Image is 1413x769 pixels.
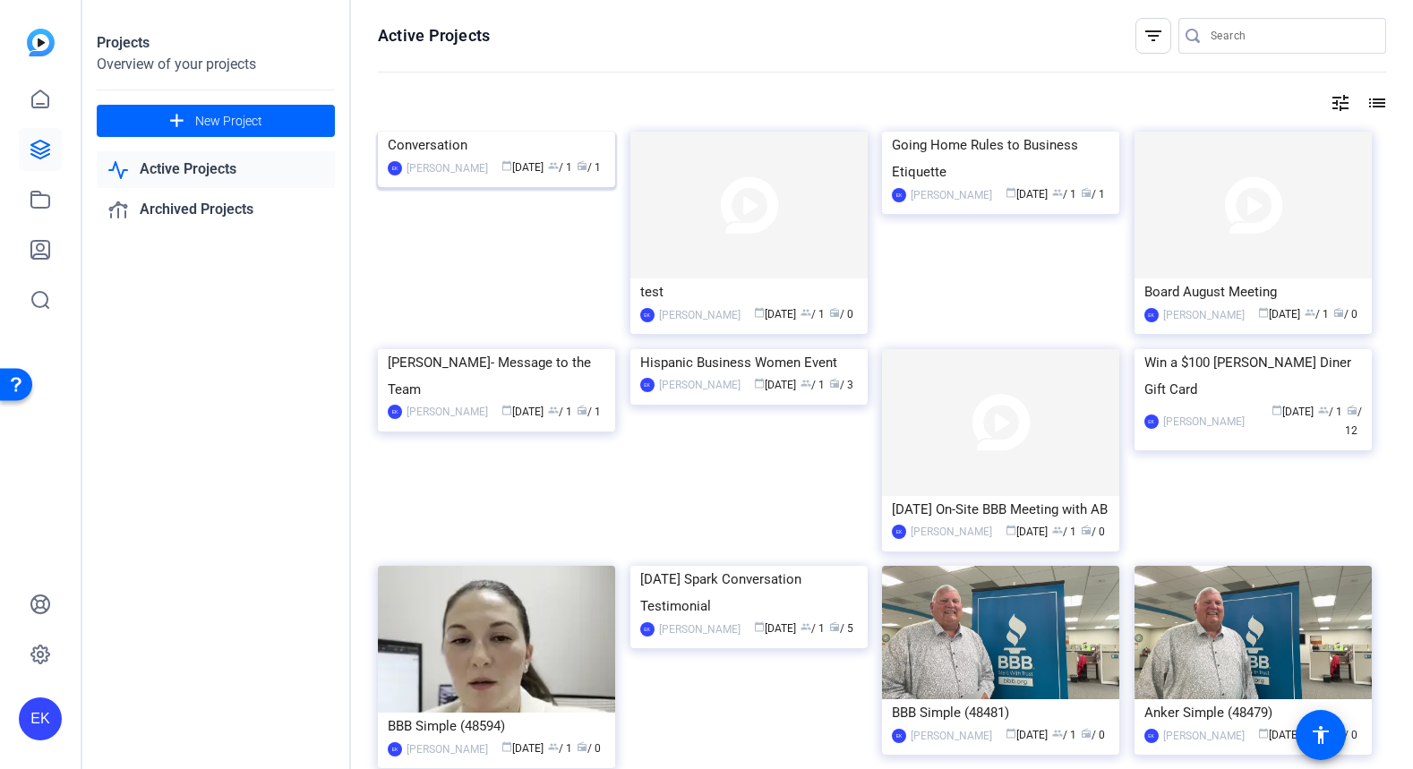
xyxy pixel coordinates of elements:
div: Overview of your projects [97,54,335,75]
span: / 0 [1081,729,1105,741]
div: Win a $100 [PERSON_NAME] Diner Gift Card [1144,349,1362,403]
span: / 1 [548,161,572,174]
span: [DATE] [1258,729,1300,741]
div: EK [388,742,402,756]
span: / 1 [548,406,572,418]
img: blue-gradient.svg [27,29,55,56]
div: [PERSON_NAME] [659,620,741,638]
span: calendar_today [1006,187,1016,198]
span: radio [1333,307,1344,318]
span: / 1 [801,379,825,391]
span: radio [577,160,587,171]
div: Anker Simple (48479) [1144,699,1362,726]
span: group [548,405,559,415]
span: [DATE] [501,742,544,755]
div: BBB Simple (48594) [388,713,605,739]
div: [PERSON_NAME] [659,306,741,324]
span: radio [1081,728,1092,739]
span: New Project [195,112,262,131]
div: [PERSON_NAME] [911,186,992,204]
span: group [1305,307,1315,318]
div: EK [388,405,402,419]
div: [PERSON_NAME] [1163,306,1245,324]
div: EK [1144,308,1159,322]
span: calendar_today [1272,405,1282,415]
span: calendar_today [754,621,765,632]
span: / 1 [801,622,825,635]
div: [PERSON_NAME] [911,727,992,745]
span: group [1052,187,1063,198]
span: calendar_today [1006,525,1016,535]
span: radio [577,741,587,752]
span: / 0 [577,742,601,755]
span: / 1 [1052,729,1076,741]
span: / 1 [548,742,572,755]
span: calendar_today [501,741,512,752]
span: [DATE] [1006,525,1048,538]
span: calendar_today [1006,728,1016,739]
span: [DATE] [754,622,796,635]
div: [PERSON_NAME]- Message to the Team [388,349,605,403]
div: test [640,278,858,305]
span: radio [1081,187,1092,198]
div: EK [388,161,402,175]
mat-icon: accessibility [1310,724,1332,746]
span: / 3 [829,379,853,391]
span: [DATE] [501,161,544,174]
span: group [801,307,811,318]
span: [DATE] [1258,308,1300,320]
div: [PERSON_NAME] [407,159,488,177]
mat-icon: add [166,110,188,132]
a: Active Projects [97,151,335,188]
span: / 0 [1333,729,1357,741]
span: group [548,741,559,752]
span: / 1 [801,308,825,320]
div: [PERSON_NAME] [659,376,741,394]
div: Going Home Rules to Business Etiquette [892,132,1109,185]
h1: Active Projects [378,25,490,47]
span: / 5 [829,622,853,635]
span: radio [829,307,840,318]
div: BBB Simple (48481) [892,699,1109,726]
div: EK [892,729,906,743]
span: group [1318,405,1329,415]
div: EK [640,378,655,392]
div: EK [1144,414,1159,429]
div: [PERSON_NAME] [1163,413,1245,431]
span: / 1 [577,161,601,174]
span: / 0 [1081,525,1105,538]
div: EK [892,525,906,539]
span: radio [1347,405,1357,415]
span: group [801,378,811,389]
div: [DATE] Spark Conversation Testimonial [640,566,858,619]
span: / 1 [1305,308,1329,320]
span: calendar_today [1258,307,1269,318]
span: [DATE] [1006,188,1048,201]
div: EK [892,188,906,202]
mat-icon: filter_list [1143,25,1164,47]
span: [DATE] [501,406,544,418]
span: calendar_today [1258,728,1269,739]
span: / 1 [1081,188,1105,201]
div: [PERSON_NAME] [407,740,488,758]
div: Board August Meeting [1144,278,1362,305]
span: / 0 [1333,308,1357,320]
mat-icon: tune [1330,92,1351,114]
span: / 1 [1052,188,1076,201]
div: [PERSON_NAME] [407,403,488,421]
div: Hispanic Business Women Event [640,349,858,376]
div: EK [1144,729,1159,743]
div: EK [640,308,655,322]
span: calendar_today [501,405,512,415]
input: Search [1211,25,1372,47]
span: / 1 [577,406,601,418]
span: [DATE] [754,308,796,320]
span: [DATE] [1272,406,1314,418]
span: radio [577,405,587,415]
span: calendar_today [754,307,765,318]
mat-icon: list [1365,92,1386,114]
span: / 1 [1052,525,1076,538]
span: calendar_today [754,378,765,389]
span: / 12 [1345,406,1362,437]
div: [DATE] On-Site BBB Meeting with AB [892,496,1109,523]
